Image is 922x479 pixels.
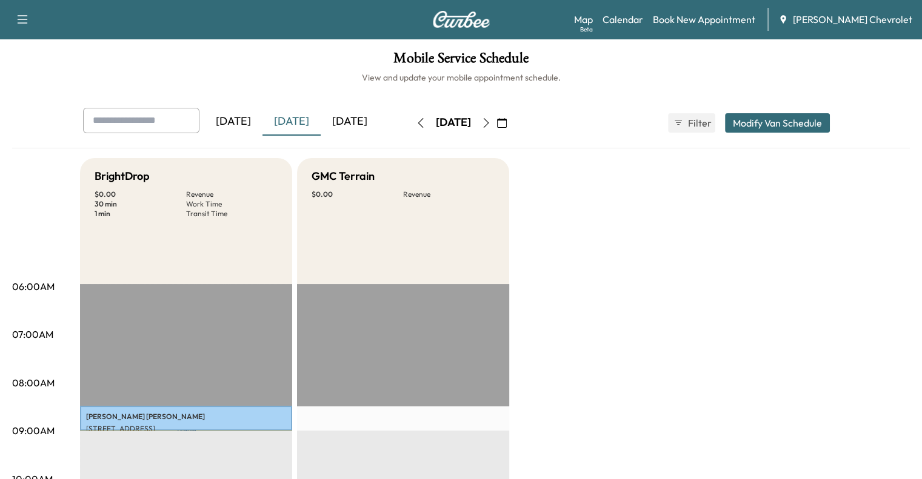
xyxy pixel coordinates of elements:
p: 08:00AM [12,375,55,390]
button: Modify Van Schedule [725,113,830,133]
h5: GMC Terrain [312,168,375,185]
a: Calendar [603,12,643,27]
p: $ 0.00 [95,190,186,199]
div: [DATE] [321,108,379,136]
p: [PERSON_NAME] [PERSON_NAME] [86,412,286,421]
p: 1 min [95,209,186,219]
p: $ 0.00 [312,190,403,199]
h6: View and update your mobile appointment schedule. [12,71,910,84]
p: 07:00AM [12,327,53,342]
span: [PERSON_NAME] Chevrolet [793,12,912,27]
h5: BrightDrop [95,168,150,185]
p: [STREET_ADDRESS] [86,424,286,434]
p: Work Time [186,199,278,209]
p: 09:00AM [12,423,55,438]
a: Book New Appointment [653,12,755,27]
div: [DATE] [262,108,321,136]
div: Beta [580,25,593,34]
p: Transit Time [186,209,278,219]
span: Filter [688,116,710,130]
div: [DATE] [204,108,262,136]
button: Filter [668,113,715,133]
img: Curbee Logo [432,11,490,28]
p: Revenue [186,190,278,199]
p: Travel [80,431,292,431]
h1: Mobile Service Schedule [12,51,910,71]
p: 06:00AM [12,279,55,294]
div: [DATE] [436,115,471,130]
p: Revenue [403,190,495,199]
p: 30 min [95,199,186,209]
a: MapBeta [574,12,593,27]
